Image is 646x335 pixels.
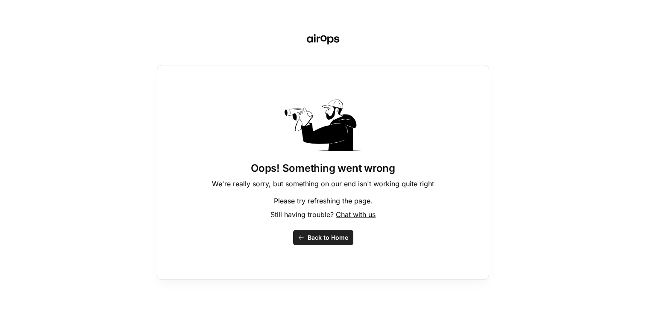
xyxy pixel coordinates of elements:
[336,210,376,219] span: Chat with us
[251,162,395,175] h1: Oops! Something went wrong
[274,196,373,206] p: Please try refreshing the page.
[293,230,353,245] button: Back to Home
[308,233,348,242] span: Back to Home
[212,179,434,189] p: We're really sorry, but something on our end isn't working quite right
[270,209,376,220] p: Still having trouble?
